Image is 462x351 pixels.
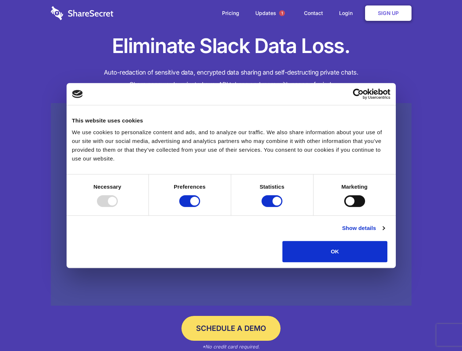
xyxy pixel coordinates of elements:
div: We use cookies to personalize content and ads, and to analyze our traffic. We also share informat... [72,128,390,163]
a: Schedule a Demo [181,316,281,341]
a: Pricing [215,2,247,24]
button: OK [282,241,387,262]
h4: Auto-redaction of sensitive data, encrypted data sharing and self-destructing private chats. Shar... [51,67,412,91]
img: logo [72,90,83,98]
div: This website uses cookies [72,116,390,125]
h1: Eliminate Slack Data Loss. [51,33,412,59]
a: Wistia video thumbnail [51,103,412,306]
strong: Statistics [260,184,285,190]
a: Contact [297,2,330,24]
strong: Preferences [174,184,206,190]
img: logo-wordmark-white-trans-d4663122ce5f474addd5e946df7df03e33cb6a1c49d2221995e7729f52c070b2.svg [51,6,113,20]
a: Usercentrics Cookiebot - opens in a new window [326,88,390,99]
span: 1 [279,10,285,16]
a: Sign Up [365,5,412,21]
strong: Marketing [341,184,368,190]
a: Login [332,2,364,24]
a: Show details [342,224,384,233]
strong: Necessary [94,184,121,190]
em: *No credit card required. [202,344,260,350]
